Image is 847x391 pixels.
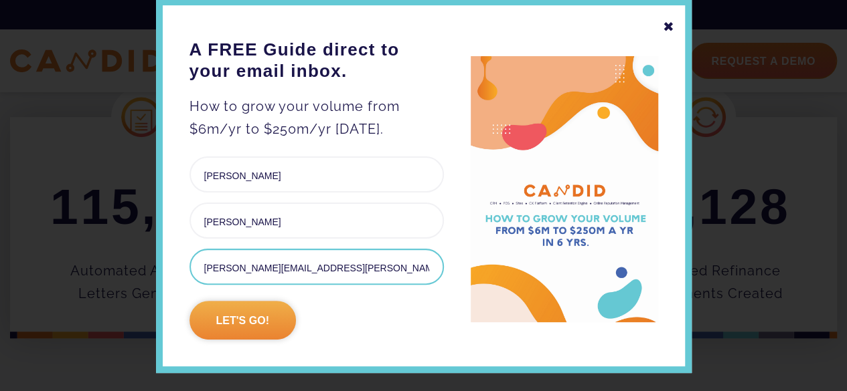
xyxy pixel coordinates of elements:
img: A FREE Guide direct to your email inbox. [471,56,658,323]
input: Last Name * [189,203,444,239]
input: Let's go! [189,301,296,340]
p: How to grow your volume from $6m/yr to $250m/yr [DATE]. [189,95,444,140]
div: ✖ [663,15,675,38]
h3: A FREE Guide direct to your email inbox. [189,39,444,82]
input: Email * [189,249,444,285]
input: First Name * [189,156,444,192]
